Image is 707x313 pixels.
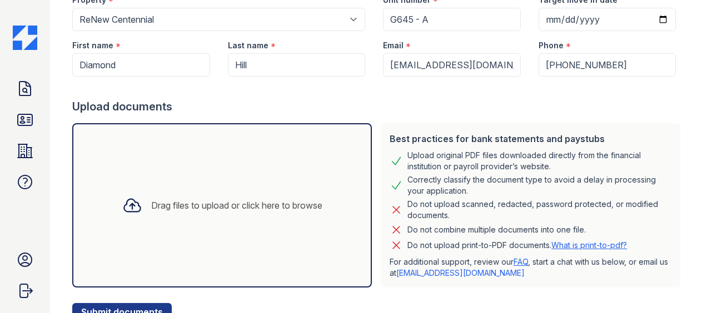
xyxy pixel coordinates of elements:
[407,223,586,236] div: Do not combine multiple documents into one file.
[72,99,685,114] div: Upload documents
[72,40,113,51] label: First name
[390,132,671,145] div: Best practices for bank statements and paystubs
[551,240,627,250] a: What is print-to-pdf?
[539,40,564,51] label: Phone
[390,256,671,279] p: For additional support, review our , start a chat with us below, or email us at
[383,40,404,51] label: Email
[514,257,528,266] a: FAQ
[407,240,627,251] p: Do not upload print-to-PDF documents.
[396,268,525,277] a: [EMAIL_ADDRESS][DOMAIN_NAME]
[407,174,671,196] div: Correctly classify the document type to avoid a delay in processing your application.
[228,40,268,51] label: Last name
[13,26,37,50] img: CE_Icon_Blue-c292c112584629df590d857e76928e9f676e5b41ef8f769ba2f05ee15b207248.png
[407,199,671,221] div: Do not upload scanned, redacted, password protected, or modified documents.
[407,150,671,172] div: Upload original PDF files downloaded directly from the financial institution or payroll provider’...
[151,199,322,212] div: Drag files to upload or click here to browse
